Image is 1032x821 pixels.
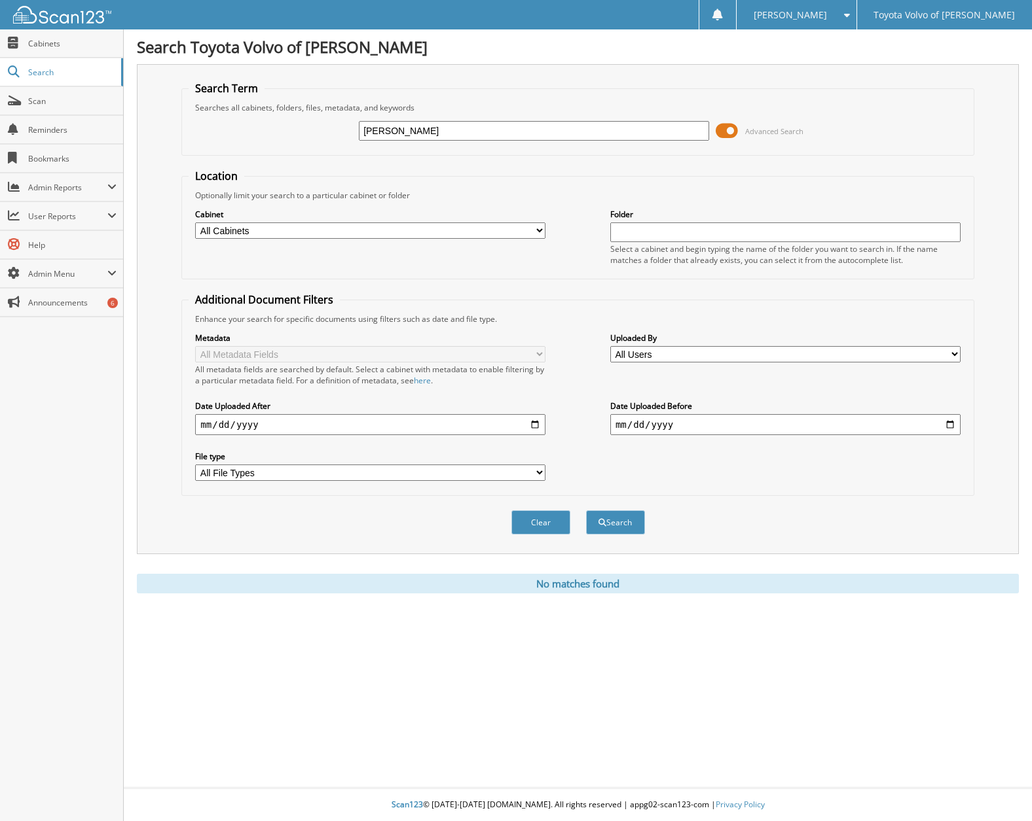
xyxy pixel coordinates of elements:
label: Uploaded By [610,332,961,343]
input: start [195,414,545,435]
span: Scan [28,96,117,107]
span: Admin Reports [28,182,107,193]
label: Cabinet [195,209,545,220]
span: Help [28,239,117,251]
span: Scan123 [392,799,423,810]
label: Date Uploaded After [195,400,545,411]
span: Advanced Search [745,126,803,136]
div: Optionally limit your search to a particular cabinet or folder [189,190,967,201]
span: User Reports [28,211,107,222]
button: Search [586,510,645,534]
span: [PERSON_NAME] [754,11,827,19]
img: scan123-logo-white.svg [13,6,111,24]
label: Date Uploaded Before [610,400,961,411]
label: Folder [610,209,961,220]
button: Clear [511,510,570,534]
div: Select a cabinet and begin typing the name of the folder you want to search in. If the name match... [610,243,961,266]
span: Announcements [28,297,117,308]
div: Searches all cabinets, folders, files, metadata, and keywords [189,102,967,113]
label: Metadata [195,332,545,343]
h1: Search Toyota Volvo of [PERSON_NAME] [137,36,1019,58]
span: Reminders [28,124,117,135]
div: Enhance your search for specific documents using filters such as date and file type. [189,313,967,324]
div: All metadata fields are searched by default. Select a cabinet with metadata to enable filtering b... [195,364,545,386]
input: end [610,414,961,435]
legend: Additional Document Filters [189,292,340,307]
legend: Search Term [189,81,265,96]
div: © [DATE]-[DATE] [DOMAIN_NAME]. All rights reserved | appg02-scan123-com | [124,789,1032,821]
span: Cabinets [28,38,117,49]
div: No matches found [137,574,1019,593]
span: Admin Menu [28,268,107,279]
a: here [414,375,431,386]
span: Bookmarks [28,153,117,164]
div: 6 [107,298,118,308]
a: Privacy Policy [716,799,765,810]
label: File type [195,451,545,462]
legend: Location [189,169,244,183]
span: Search [28,67,115,78]
span: Toyota Volvo of [PERSON_NAME] [874,11,1015,19]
